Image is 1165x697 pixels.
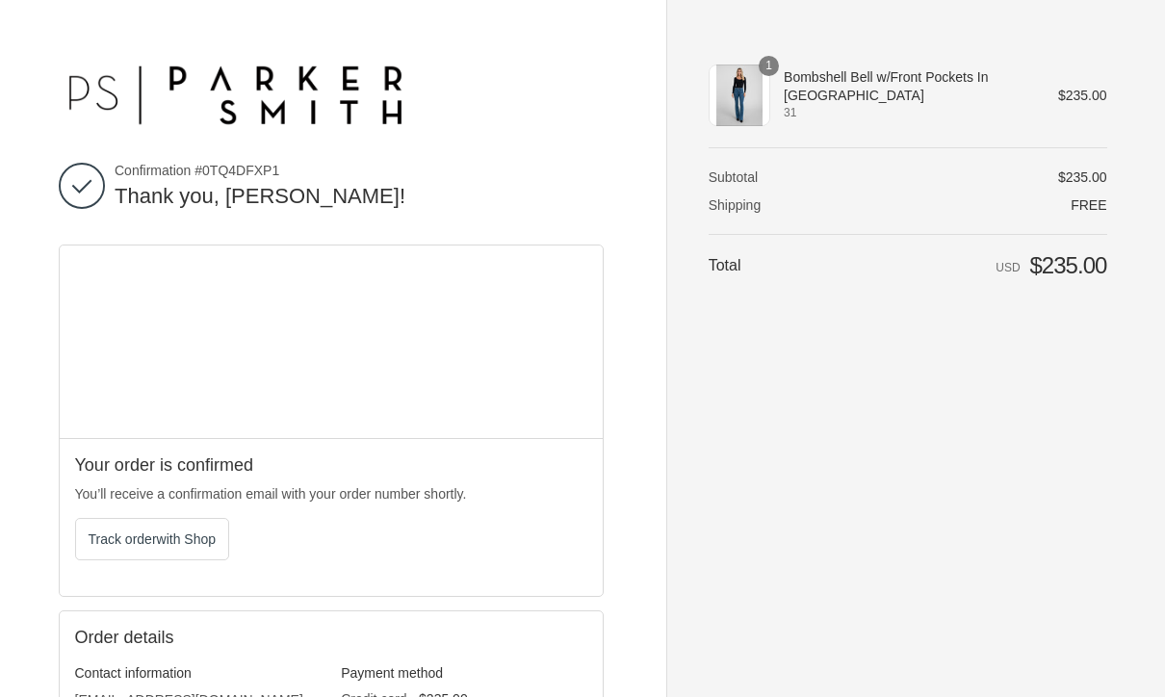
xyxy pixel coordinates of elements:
h2: Your order is confirmed [75,454,587,477]
th: Subtotal [709,168,822,186]
h3: Payment method [341,664,587,682]
span: Free [1071,197,1106,213]
span: with Shop [157,531,216,547]
img: Parker Smith [59,54,409,131]
span: 1 [759,56,779,76]
span: Track order [89,531,217,547]
span: Bombshell Bell w/Front Pockets In [GEOGRAPHIC_DATA] [784,68,1031,103]
p: You’ll receive a confirmation email with your order number shortly. [75,484,587,504]
span: $235.00 [1058,169,1107,185]
span: Shipping [709,197,762,213]
span: Confirmation #0TQ4DFXP1 [115,162,604,179]
span: Total [709,257,741,273]
h2: Thank you, [PERSON_NAME]! [115,183,604,211]
span: USD [996,261,1020,274]
span: $235.00 [1029,252,1106,278]
iframe: Google map displaying pin point of shipping address: Northfield, Illinois [60,245,604,438]
span: 31 [784,104,1031,121]
div: Google map displaying pin point of shipping address: Northfield, Illinois [60,245,603,438]
span: $235.00 [1058,88,1107,103]
h2: Order details [75,627,331,649]
button: Track orderwith Shop [75,518,230,560]
h3: Contact information [75,664,322,682]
